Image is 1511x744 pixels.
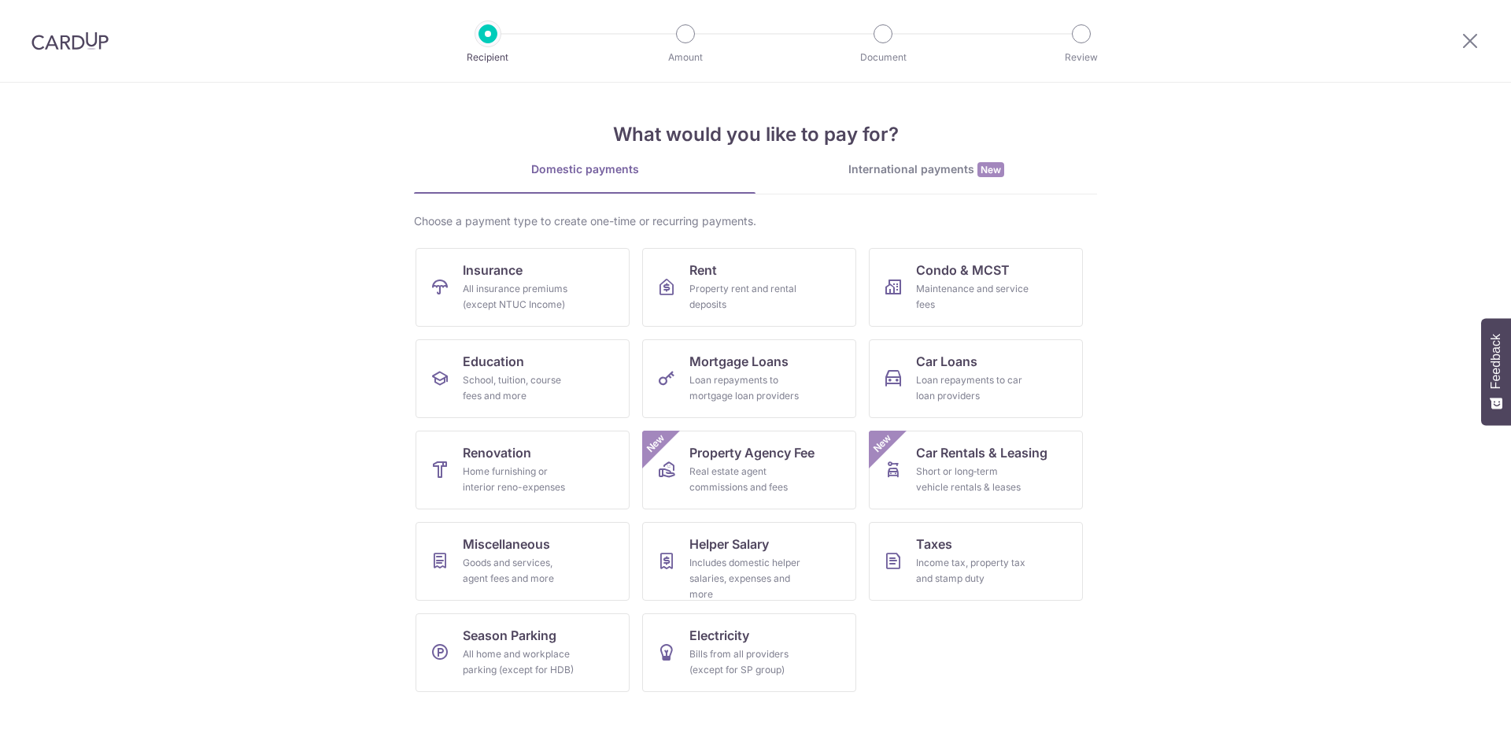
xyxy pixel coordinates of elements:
[1406,697,1495,736] iframe: Opens a widget where you can find more information
[689,626,749,645] span: Electricity
[416,339,630,418] a: EducationSchool, tuition, course fees and more
[689,555,803,602] div: Includes domestic helper salaries, expenses and more
[463,464,576,495] div: Home furnishing or interior reno-expenses
[414,120,1097,149] h4: What would you like to pay for?
[825,50,941,65] p: Document
[642,248,856,327] a: RentProperty rent and rental deposits
[627,50,744,65] p: Amount
[755,161,1097,178] div: International payments
[916,443,1047,462] span: Car Rentals & Leasing
[916,261,1010,279] span: Condo & MCST
[463,261,523,279] span: Insurance
[869,248,1083,327] a: Condo & MCSTMaintenance and service fees
[642,613,856,692] a: ElectricityBills from all providers (except for SP group)
[463,626,556,645] span: Season Parking
[416,522,630,601] a: MiscellaneousGoods and services, agent fees and more
[977,162,1004,177] span: New
[916,281,1029,313] div: Maintenance and service fees
[869,522,1083,601] a: TaxesIncome tax, property tax and stamp duty
[414,213,1097,229] div: Choose a payment type to create one-time or recurring payments.
[463,535,550,553] span: Miscellaneous
[463,352,524,371] span: Education
[414,161,755,177] div: Domestic payments
[1481,318,1511,425] button: Feedback - Show survey
[463,646,576,678] div: All home and workplace parking (except for HDB)
[689,535,769,553] span: Helper Salary
[463,372,576,404] div: School, tuition, course fees and more
[689,261,717,279] span: Rent
[416,248,630,327] a: InsuranceAll insurance premiums (except NTUC Income)
[916,352,977,371] span: Car Loans
[463,443,531,462] span: Renovation
[416,431,630,509] a: RenovationHome furnishing or interior reno-expenses
[869,431,1083,509] a: Car Rentals & LeasingShort or long‑term vehicle rentals & leasesNew
[1489,334,1503,389] span: Feedback
[430,50,546,65] p: Recipient
[916,535,952,553] span: Taxes
[642,339,856,418] a: Mortgage LoansLoan repayments to mortgage loan providers
[416,613,630,692] a: Season ParkingAll home and workplace parking (except for HDB)
[870,431,896,457] span: New
[1023,50,1140,65] p: Review
[916,372,1029,404] div: Loan repayments to car loan providers
[643,431,669,457] span: New
[689,372,803,404] div: Loan repayments to mortgage loan providers
[689,352,789,371] span: Mortgage Loans
[689,443,815,462] span: Property Agency Fee
[916,464,1029,495] div: Short or long‑term vehicle rentals & leases
[689,281,803,313] div: Property rent and rental deposits
[463,281,576,313] div: All insurance premiums (except NTUC Income)
[642,431,856,509] a: Property Agency FeeReal estate agent commissions and feesNew
[916,555,1029,587] div: Income tax, property tax and stamp duty
[869,339,1083,418] a: Car LoansLoan repayments to car loan providers
[689,646,803,678] div: Bills from all providers (except for SP group)
[31,31,109,50] img: CardUp
[642,522,856,601] a: Helper SalaryIncludes domestic helper salaries, expenses and more
[689,464,803,495] div: Real estate agent commissions and fees
[463,555,576,587] div: Goods and services, agent fees and more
